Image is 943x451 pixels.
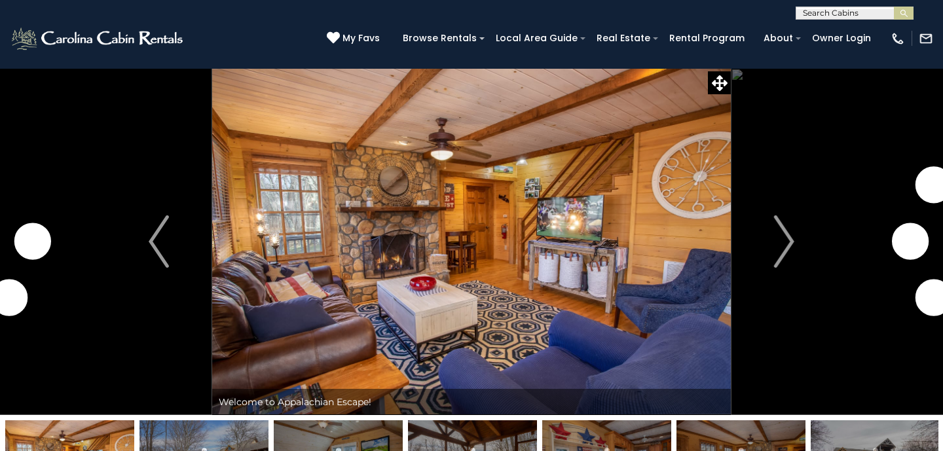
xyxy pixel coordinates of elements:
a: Rental Program [663,28,751,48]
a: Real Estate [590,28,657,48]
span: My Favs [342,31,380,45]
button: Next [731,68,838,415]
img: mail-regular-white.png [919,31,933,46]
a: Owner Login [805,28,878,48]
a: Browse Rentals [396,28,483,48]
a: Local Area Guide [489,28,584,48]
img: phone-regular-white.png [891,31,905,46]
button: Previous [105,68,212,415]
div: Welcome to Appalachian Escape! [212,389,731,415]
img: White-1-2.png [10,26,187,52]
img: arrow [774,215,794,268]
img: arrow [149,215,168,268]
a: About [757,28,800,48]
a: My Favs [327,31,383,46]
